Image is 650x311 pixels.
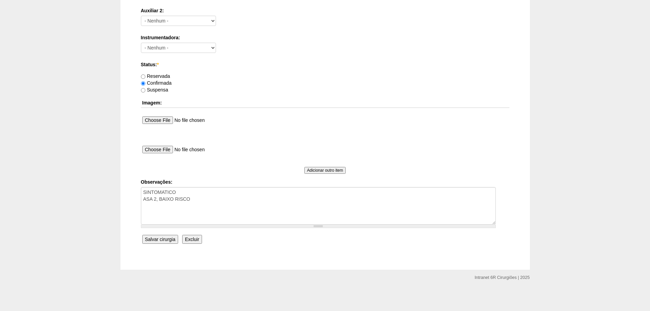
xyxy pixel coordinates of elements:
[141,87,168,93] label: Suspensa
[304,167,346,174] input: Adicionar outro item
[141,73,170,79] label: Reservada
[141,98,509,108] th: Imagem:
[141,7,509,14] label: Auxiliar 2:
[141,74,145,79] input: Reservada
[142,235,178,244] input: Salvar cirurgia
[157,62,159,67] span: Este campo é obrigatório.
[141,187,496,225] textarea: SINTOMATICO ASA 2, BAIXO RISCO
[475,274,530,281] div: Intranet 6R Cirurgiões | 2025
[141,179,509,185] label: Observações:
[141,81,145,86] input: Confirmada
[141,61,509,68] label: Status:
[141,88,145,93] input: Suspensa
[141,34,509,41] label: Instrumentadora:
[182,235,202,244] input: Excluir
[141,80,172,86] label: Confirmada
